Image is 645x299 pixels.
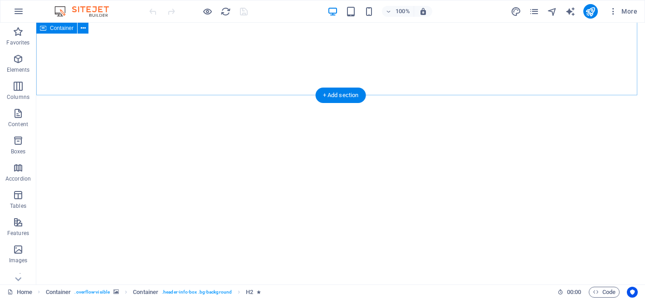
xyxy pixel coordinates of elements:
button: text_generator [565,6,576,17]
button: pages [529,6,540,17]
div: + Add section [316,88,366,103]
img: Editor Logo [52,6,120,17]
p: Images [9,257,28,264]
i: Design (Ctrl+Alt+Y) [511,6,521,17]
button: publish [583,4,598,19]
button: 100% [382,6,414,17]
p: Boxes [11,148,26,155]
button: Usercentrics [627,287,638,298]
span: : [573,289,575,295]
p: Features [7,230,29,237]
span: . header-info-box .bg-background [162,287,232,298]
p: Content [8,121,28,128]
button: Code [589,287,620,298]
button: Click here to leave preview mode and continue editing [202,6,213,17]
span: More [609,7,637,16]
i: This element contains a background [113,289,119,294]
span: Click to select. Double-click to edit [133,287,158,298]
i: Reload page [220,6,231,17]
i: Publish [585,6,596,17]
button: More [605,4,641,19]
a: Click to cancel selection. Double-click to open Pages [7,287,32,298]
span: Click to select. Double-click to edit [246,287,253,298]
span: Container [50,25,73,31]
button: design [511,6,522,17]
button: navigator [547,6,558,17]
p: Elements [7,66,30,74]
p: Tables [10,202,26,210]
i: Element contains an animation [257,289,261,294]
i: AI Writer [565,6,576,17]
h6: Session time [557,287,581,298]
h6: 100% [396,6,410,17]
i: On resize automatically adjust zoom level to fit chosen device. [419,7,427,15]
i: Navigator [547,6,557,17]
span: 00 00 [567,287,581,298]
span: Code [593,287,616,298]
i: Pages (Ctrl+Alt+S) [529,6,539,17]
span: Click to select. Double-click to edit [46,287,71,298]
p: Accordion [5,175,31,182]
p: Favorites [6,39,29,46]
p: Columns [7,93,29,101]
nav: breadcrumb [46,287,261,298]
span: . overflow-visible [74,287,110,298]
button: reload [220,6,231,17]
